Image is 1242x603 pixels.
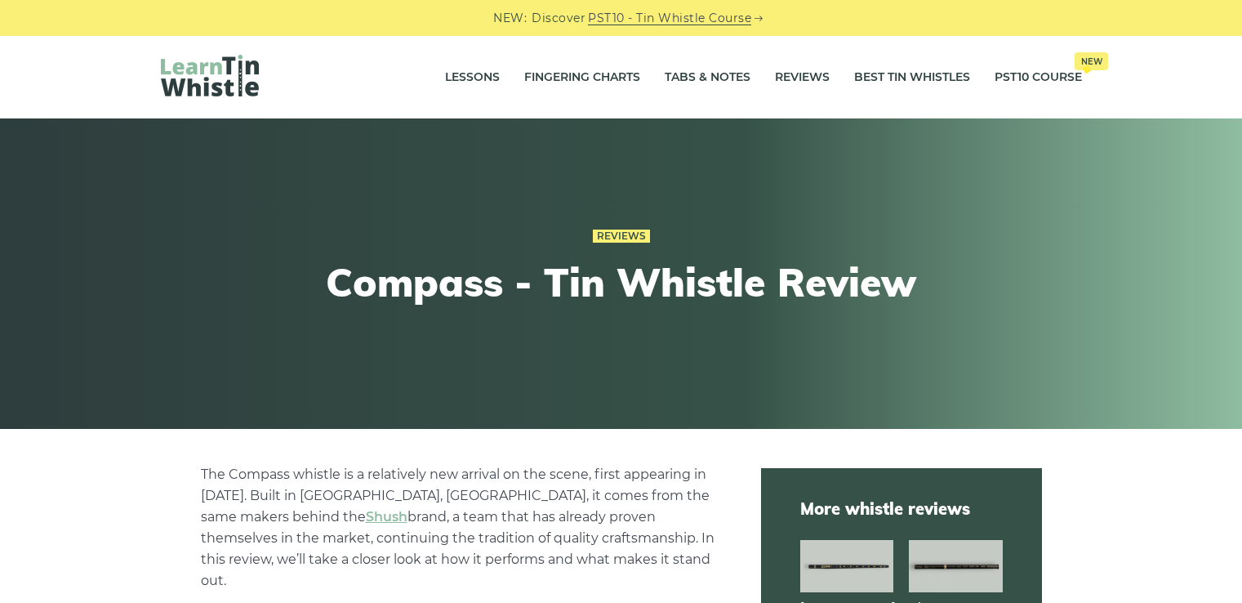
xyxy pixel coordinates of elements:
img: Dixon DX005 tin whistle full front view [909,540,1002,592]
p: The Compass whistle is a relatively new arrival on the scene, first appearing in [DATE]. Built in... [201,464,722,592]
a: Shush [366,509,407,525]
h1: Compass - Tin Whistle Review [321,259,922,306]
a: PST10 CourseNew [995,57,1082,98]
img: LearnTinWhistle.com [161,55,259,96]
a: Best Tin Whistles [854,57,970,98]
a: Reviews [593,230,650,243]
span: New [1075,52,1108,70]
a: Fingering Charts [524,57,640,98]
span: More whistle reviews [800,498,1003,520]
a: Lessons [445,57,500,98]
a: Reviews [775,57,830,98]
a: Tabs & Notes [665,57,750,98]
